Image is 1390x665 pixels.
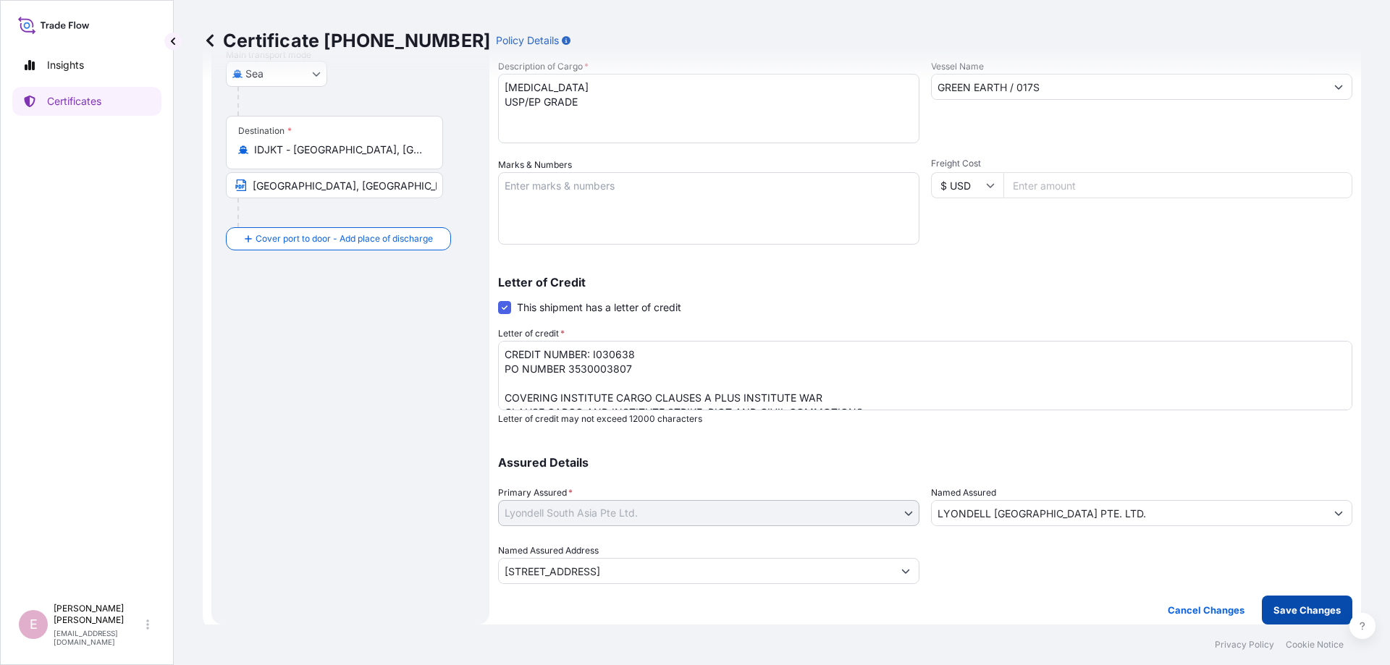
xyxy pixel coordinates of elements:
button: Save Changes [1262,596,1352,624]
label: Letter of credit [498,326,565,341]
label: Named Assured [931,486,996,500]
textarea: [MEDICAL_DATA] USP/EP GRADE [498,74,919,143]
p: Policy Details [496,33,559,48]
a: Cookie Notice [1286,639,1344,651]
button: Cover port to door - Add place of discharge [226,227,451,250]
span: Lyondell South Asia Pte Ltd. [505,506,638,520]
p: Cancel Changes [1168,603,1244,617]
p: [EMAIL_ADDRESS][DOMAIN_NAME] [54,629,143,646]
input: Text to appear on certificate [226,172,443,198]
button: Lyondell South Asia Pte Ltd. [498,500,919,526]
p: Insights [47,58,84,72]
button: Show suggestions [1326,500,1352,526]
p: Certificate [PHONE_NUMBER] [203,29,490,52]
p: Certificates [47,94,101,109]
input: Destination [254,143,425,157]
span: Cover port to door - Add place of discharge [256,232,433,246]
button: Show suggestions [1326,74,1352,100]
textarea: CREDIT NUMBER: I030638 PO NUMBER 3530003807 COVERING INSTITUTE CARGO CLAUSES A PLUS INSTITUTE WAR... [498,341,1352,410]
input: Type to search vessel name or IMO [932,74,1326,100]
label: Named Assured Address [498,543,599,558]
span: Freight Cost [931,158,1352,169]
button: Cancel Changes [1156,596,1256,624]
div: Destination [238,125,292,137]
input: Assured Name [932,500,1326,526]
a: Insights [12,51,161,80]
input: Named Assured Address [499,558,893,584]
p: [PERSON_NAME] [PERSON_NAME] [54,603,143,626]
span: Primary Assured [498,486,573,500]
label: Marks & Numbers [498,158,572,172]
span: E [30,617,38,632]
p: Letter of Credit [498,276,1352,288]
p: Letter of credit may not exceed 12000 characters [498,413,1352,425]
span: This shipment has a letter of credit [517,300,681,315]
p: Save Changes [1273,603,1341,617]
input: Enter amount [1003,172,1352,198]
a: Privacy Policy [1215,639,1274,651]
button: Show suggestions [893,558,919,584]
a: Certificates [12,87,161,116]
p: Assured Details [498,457,1352,468]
